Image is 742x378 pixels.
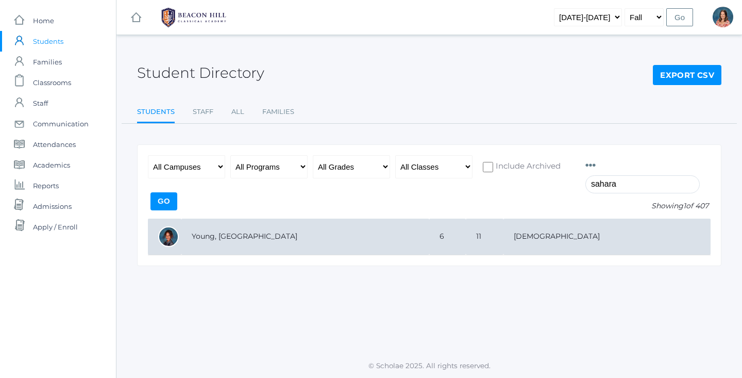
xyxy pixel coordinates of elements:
div: Jennifer Jenkins [713,7,733,27]
p: © Scholae 2025. All rights reserved. [116,360,742,371]
span: Communication [33,113,89,134]
input: Go [666,8,693,26]
span: Reports [33,175,59,196]
span: Staff [33,93,48,113]
a: All [231,102,244,122]
a: Export CSV [653,65,721,86]
a: Staff [193,102,213,122]
div: Sahara Young [158,226,179,247]
p: Showing of 407 [585,201,711,211]
span: Students [33,31,63,52]
span: Classrooms [33,72,71,93]
td: Young, [GEOGRAPHIC_DATA] [181,219,429,255]
td: 6 [429,219,466,255]
a: Families [262,102,294,122]
span: Apply / Enroll [33,217,78,237]
td: 11 [466,219,503,255]
span: Attendances [33,134,76,155]
span: Admissions [33,196,72,217]
span: Academics [33,155,70,175]
span: 1 [683,201,686,210]
a: Students [137,102,175,124]
input: Include Archived [483,162,493,172]
td: [DEMOGRAPHIC_DATA] [503,219,711,255]
img: BHCALogos-05-308ed15e86a5a0abce9b8dd61676a3503ac9727e845dece92d48e8588c001991.png [155,5,232,30]
span: Include Archived [493,160,561,173]
input: Go [150,192,177,210]
h2: Student Directory [137,65,264,81]
span: Home [33,10,54,31]
span: Families [33,52,62,72]
input: Filter by name [585,175,700,193]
